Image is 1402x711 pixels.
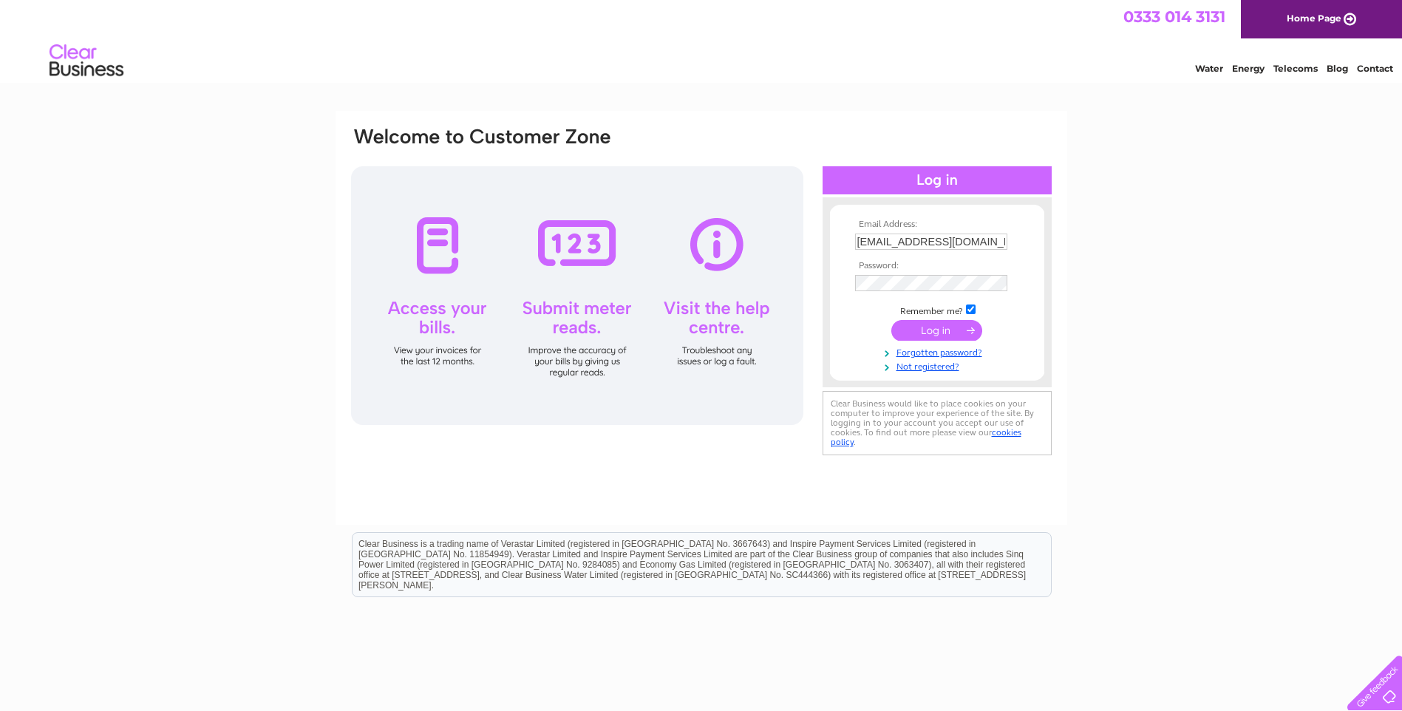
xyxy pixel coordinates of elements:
[1327,63,1348,74] a: Blog
[823,391,1052,455] div: Clear Business would like to place cookies on your computer to improve your experience of the sit...
[1273,63,1318,74] a: Telecoms
[353,8,1051,72] div: Clear Business is a trading name of Verastar Limited (registered in [GEOGRAPHIC_DATA] No. 3667643...
[851,261,1023,271] th: Password:
[49,38,124,84] img: logo.png
[855,358,1023,372] a: Not registered?
[1232,63,1265,74] a: Energy
[1123,7,1225,26] a: 0333 014 3131
[851,220,1023,230] th: Email Address:
[891,320,982,341] input: Submit
[831,427,1021,447] a: cookies policy
[1195,63,1223,74] a: Water
[1357,63,1393,74] a: Contact
[855,344,1023,358] a: Forgotten password?
[851,302,1023,317] td: Remember me?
